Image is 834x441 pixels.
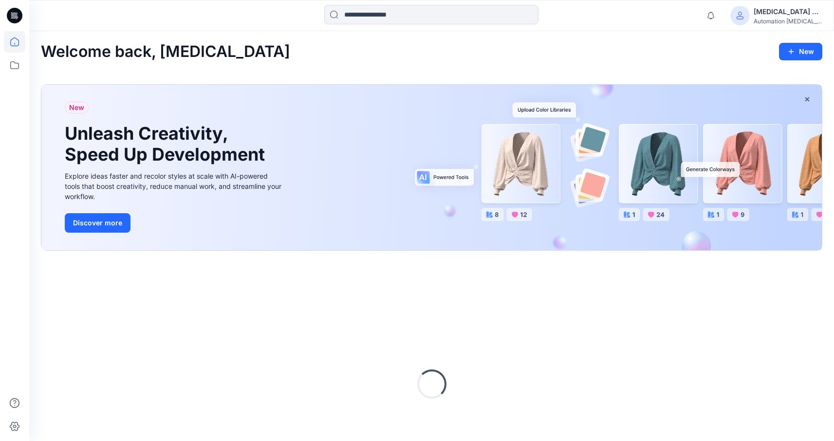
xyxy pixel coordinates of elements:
[69,102,84,113] span: New
[41,43,290,61] h2: Welcome back, [MEDICAL_DATA]
[754,6,822,18] div: [MEDICAL_DATA] +567
[65,171,284,202] div: Explore ideas faster and recolor styles at scale with AI-powered tools that boost creativity, red...
[65,213,130,233] button: Discover more
[754,18,822,25] div: Automation [MEDICAL_DATA]...
[779,43,822,60] button: New
[736,12,744,19] svg: avatar
[65,123,269,165] h1: Unleash Creativity, Speed Up Development
[65,213,284,233] a: Discover more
